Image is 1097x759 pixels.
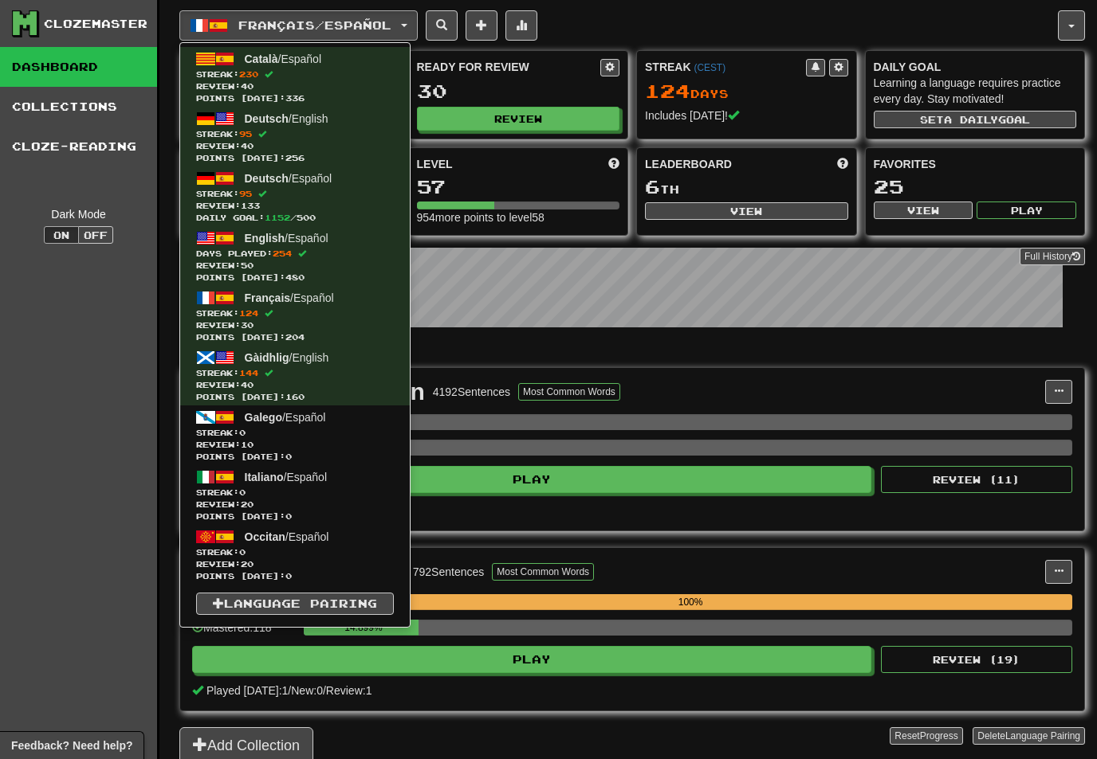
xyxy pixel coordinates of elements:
span: Gàidhlig [245,351,289,364]
span: Review: 20 [196,499,394,511]
a: Gàidhlig/EnglishStreak:144 Review:40Points [DATE]:160 [180,346,410,405]
span: Galego [245,411,282,424]
span: Review: 30 [196,319,394,331]
span: Points [DATE]: 256 [196,152,394,164]
span: 95 [239,189,252,198]
span: Review: 10 [196,439,394,451]
span: Points [DATE]: 480 [196,272,394,284]
span: / Español [245,232,328,245]
span: Deutsch [245,172,289,185]
span: English [245,232,285,245]
span: Streak: [196,128,394,140]
span: Review: 40 [196,140,394,152]
span: Deutsch [245,112,289,125]
span: Daily Goal: / 500 [196,212,394,224]
span: Points [DATE]: 160 [196,391,394,403]
span: Streak: [196,487,394,499]
span: Occitan [245,530,285,543]
a: Français/EspañolStreak:124 Review:30Points [DATE]:204 [180,286,410,346]
span: Italiano [245,471,284,483]
span: / Español [245,471,328,483]
span: 230 [239,69,258,79]
a: English/EspañolDays Played:254 Review:50Points [DATE]:480 [180,226,410,286]
a: Català/EspañolStreak:230 Review:40Points [DATE]:336 [180,47,410,107]
a: Occitan/EspañolStreak:0 Review:20Points [DATE]:0 [180,525,410,585]
span: Points [DATE]: 0 [196,451,394,463]
span: Streak: [196,188,394,200]
span: / English [245,112,328,125]
span: / Español [245,291,334,304]
span: 124 [239,308,258,318]
span: Review: 20 [196,558,394,570]
span: / Español [245,172,332,185]
span: Points [DATE]: 204 [196,331,394,343]
span: Streak: [196,307,394,319]
span: 0 [239,487,246,497]
span: Review: 133 [196,200,394,212]
span: Points [DATE]: 0 [196,511,394,522]
span: Streak: [196,427,394,439]
span: 0 [239,547,246,557]
span: Points [DATE]: 336 [196,92,394,104]
a: Language Pairing [196,593,394,615]
span: Català [245,53,278,65]
span: Days Played: [196,248,394,260]
span: 144 [239,368,258,378]
a: Italiano/EspañolStreak:0 Review:20Points [DATE]:0 [180,465,410,525]
a: Deutsch/EnglishStreak:95 Review:40Points [DATE]:256 [180,107,410,166]
a: Deutsch/EspañolStreak:95 Review:133Daily Goal:1152/500 [180,166,410,226]
span: Review: 50 [196,260,394,272]
span: Open feedback widget [11,737,132,753]
span: Streak: [196,68,394,80]
span: 1152 [265,213,290,222]
span: 254 [273,248,292,258]
span: Français [245,291,291,304]
span: 95 [239,129,252,139]
span: Points [DATE]: 0 [196,570,394,582]
span: Review: 40 [196,80,394,92]
span: Streak: [196,367,394,379]
span: / Español [245,411,326,424]
span: / English [245,351,329,364]
span: Streak: [196,546,394,558]
span: 0 [239,428,246,437]
a: Galego/EspañolStreak:0 Review:10Points [DATE]:0 [180,405,410,465]
span: / Español [245,530,329,543]
span: Review: 40 [196,379,394,391]
span: / Español [245,53,322,65]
